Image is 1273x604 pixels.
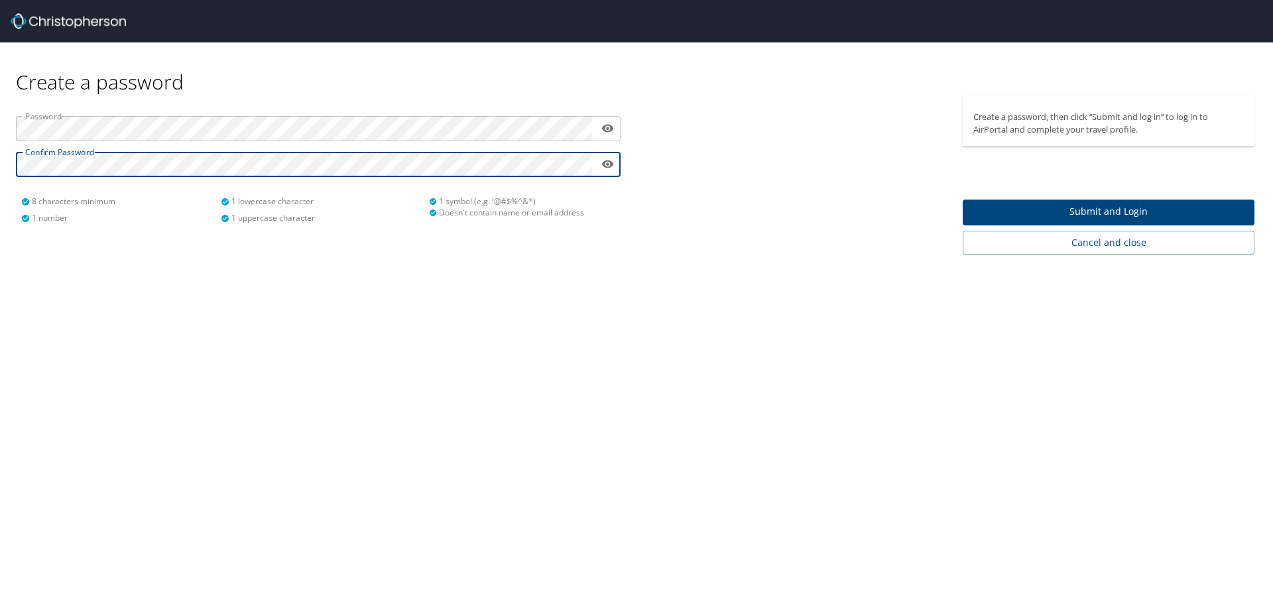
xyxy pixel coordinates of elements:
[963,231,1254,255] button: Cancel and close
[597,118,618,139] button: toggle password visibility
[221,212,420,223] div: 1 uppercase character
[21,196,221,207] div: 8 characters minimum
[963,200,1254,225] button: Submit and Login
[429,196,613,207] div: 1 symbol (e.g. !@#$%^&*)
[11,13,126,29] img: Christopherson_logo_rev.png
[16,42,1257,95] div: Create a password
[221,196,420,207] div: 1 lowercase character
[973,204,1244,220] span: Submit and Login
[973,235,1244,251] span: Cancel and close
[973,111,1244,136] p: Create a password, then click “Submit and log in” to log in to AirPortal and complete your travel...
[21,212,221,223] div: 1 number
[597,154,618,174] button: toggle password visibility
[429,207,613,218] div: Doesn't contain name or email address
